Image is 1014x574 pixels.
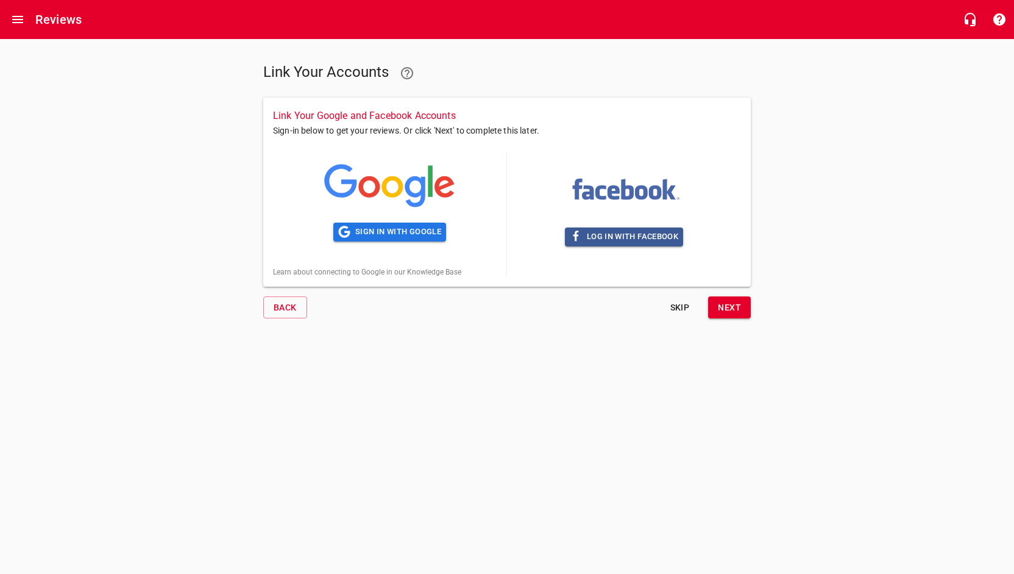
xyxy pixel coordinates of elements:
[273,107,741,124] h6: Link Your Google and Facebook Accounts
[3,5,32,34] button: Open drawer
[333,223,446,242] button: Sign in with Google
[35,10,82,29] h6: Reviews
[985,5,1014,34] button: Support Portal
[565,228,683,246] button: Log in with Facebook
[665,300,694,315] span: Skip
[570,230,678,244] span: Log in with Facebook
[273,268,461,276] a: Learn about connecting to Google in our Knowledge Base
[708,296,751,319] button: Next
[263,296,307,319] button: Back
[392,59,422,88] a: Learn more about connecting Google and Facebook to Reviews
[273,124,741,152] p: Sign-in below to get your reviews. Or click 'Next' to complete this later.
[274,300,297,315] span: Back
[263,59,502,88] h5: Link Your Accounts
[338,225,441,239] span: Sign in with Google
[660,296,699,319] button: Skip
[718,300,741,315] span: Next
[955,5,985,34] button: Live Chat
